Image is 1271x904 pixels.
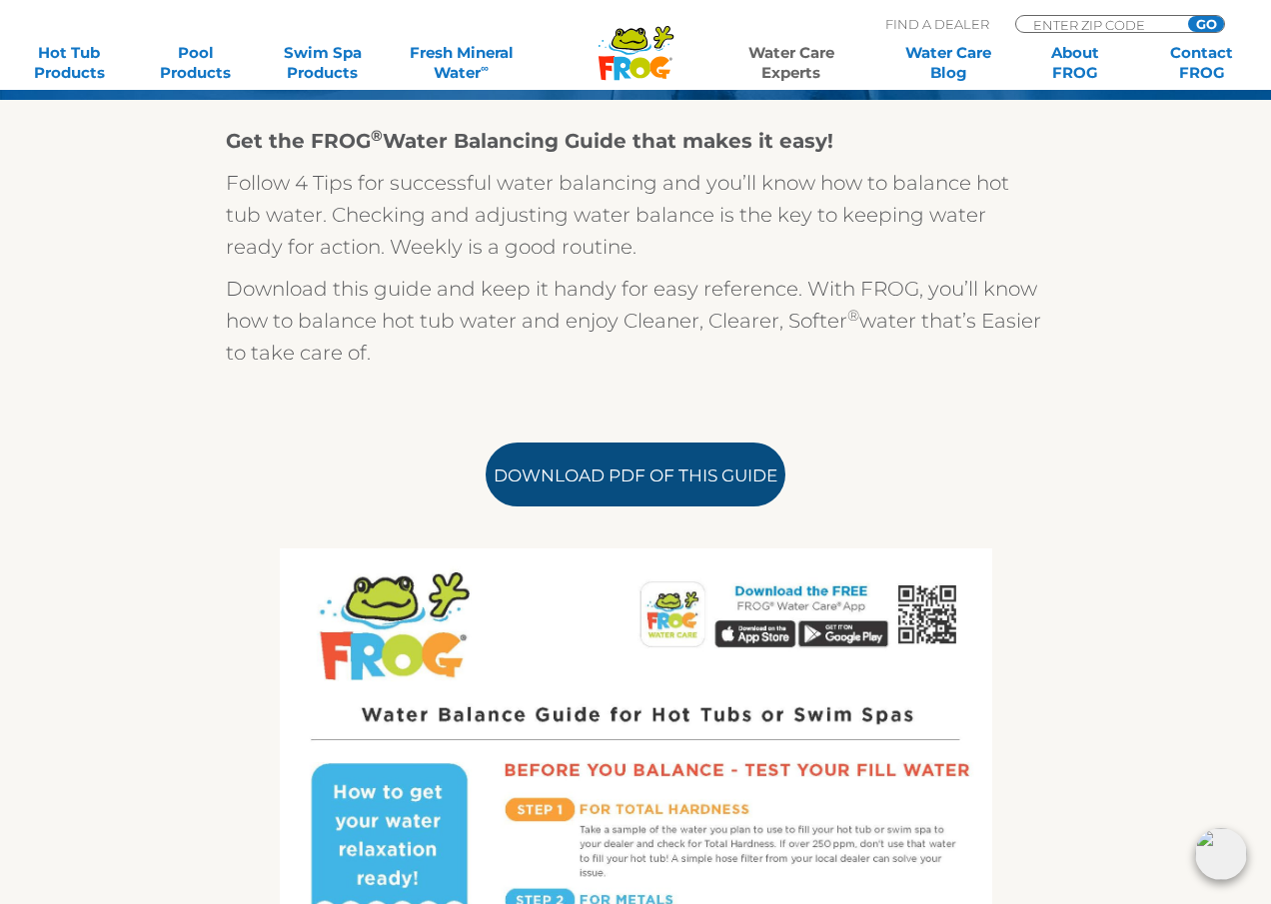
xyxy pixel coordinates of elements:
[226,167,1045,263] p: Follow 4 Tips for successful water balancing and you’ll know how to balance hot tub water. Checki...
[273,43,372,83] a: Swim SpaProducts
[371,126,383,145] sup: ®
[1188,16,1224,32] input: GO
[847,306,859,325] sup: ®
[711,43,871,83] a: Water CareExperts
[1152,43,1251,83] a: ContactFROG
[1031,16,1166,33] input: Zip Code Form
[20,43,119,83] a: Hot TubProducts
[1195,828,1247,880] img: openIcon
[481,61,489,75] sup: ∞
[147,43,246,83] a: PoolProducts
[400,43,523,83] a: Fresh MineralWater∞
[1026,43,1125,83] a: AboutFROG
[226,129,833,153] strong: Get the FROG Water Balancing Guide that makes it easy!
[899,43,998,83] a: Water CareBlog
[486,443,785,506] a: Download PDF of this Guide
[885,15,989,33] p: Find A Dealer
[226,273,1045,369] p: Download this guide and keep it handy for easy reference. With FROG, you’ll know how to balance h...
